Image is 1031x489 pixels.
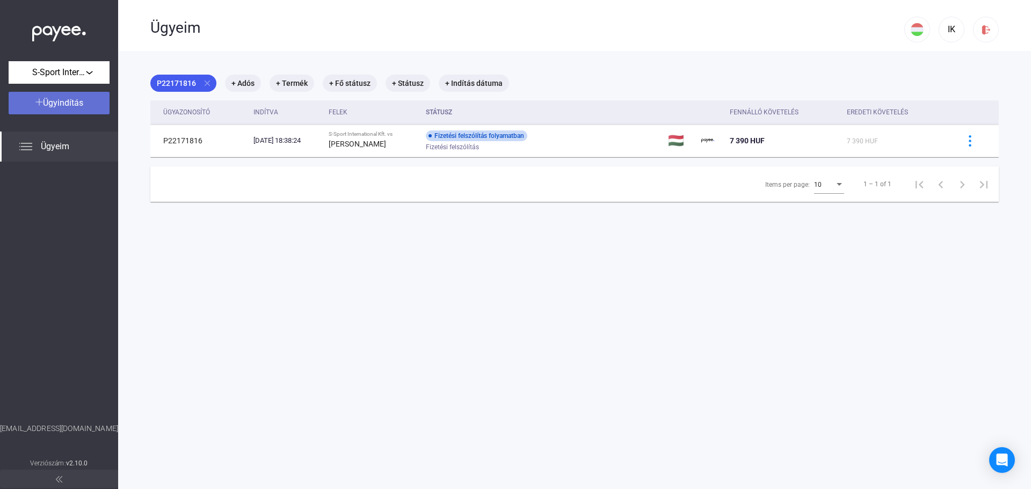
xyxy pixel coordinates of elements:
[765,178,810,191] div: Items per page:
[814,181,822,188] span: 10
[847,106,908,119] div: Eredeti követelés
[150,19,904,37] div: Ügyeim
[19,140,32,153] img: list.svg
[41,140,69,153] span: Ügyeim
[202,78,212,88] mat-icon: close
[939,17,964,42] button: IK
[847,106,945,119] div: Eredeti követelés
[426,130,527,141] div: Fizetési felszólítás folyamatban
[930,173,952,195] button: Previous page
[150,125,249,157] td: P22171816
[270,75,314,92] mat-chip: + Termék
[981,24,992,35] img: logout-red
[56,476,62,483] img: arrow-double-left-grey.svg
[439,75,509,92] mat-chip: + Indítás dátuma
[701,134,714,147] img: payee-logo
[973,17,999,42] button: logout-red
[989,447,1015,473] div: Open Intercom Messenger
[329,106,417,119] div: Felek
[863,178,891,191] div: 1 – 1 of 1
[952,173,973,195] button: Next page
[253,106,320,119] div: Indítva
[163,106,210,119] div: Ügyazonosító
[422,100,663,125] th: Státusz
[163,106,245,119] div: Ügyazonosító
[253,106,278,119] div: Indítva
[730,106,838,119] div: Fennálló követelés
[959,129,981,152] button: more-blue
[814,178,844,191] mat-select: Items per page:
[329,131,417,137] div: S-Sport International Kft. vs
[43,98,83,108] span: Ügyindítás
[664,125,697,157] td: 🇭🇺
[323,75,377,92] mat-chip: + Fő státusz
[909,173,930,195] button: First page
[225,75,261,92] mat-chip: + Adós
[730,106,798,119] div: Fennálló követelés
[9,61,110,84] button: S-Sport International Kft.
[150,75,216,92] mat-chip: P22171816
[730,136,765,145] span: 7 390 HUF
[942,23,961,36] div: IK
[253,135,320,146] div: [DATE] 18:38:24
[9,92,110,114] button: Ügyindítás
[911,23,924,36] img: HU
[386,75,430,92] mat-chip: + Státusz
[35,98,43,106] img: plus-white.svg
[426,141,479,154] span: Fizetési felszólítás
[329,140,386,148] strong: [PERSON_NAME]
[847,137,878,145] span: 7 390 HUF
[329,106,347,119] div: Felek
[964,135,976,147] img: more-blue
[32,66,86,79] span: S-Sport International Kft.
[32,20,86,42] img: white-payee-white-dot.svg
[973,173,994,195] button: Last page
[904,17,930,42] button: HU
[66,459,88,467] strong: v2.10.0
